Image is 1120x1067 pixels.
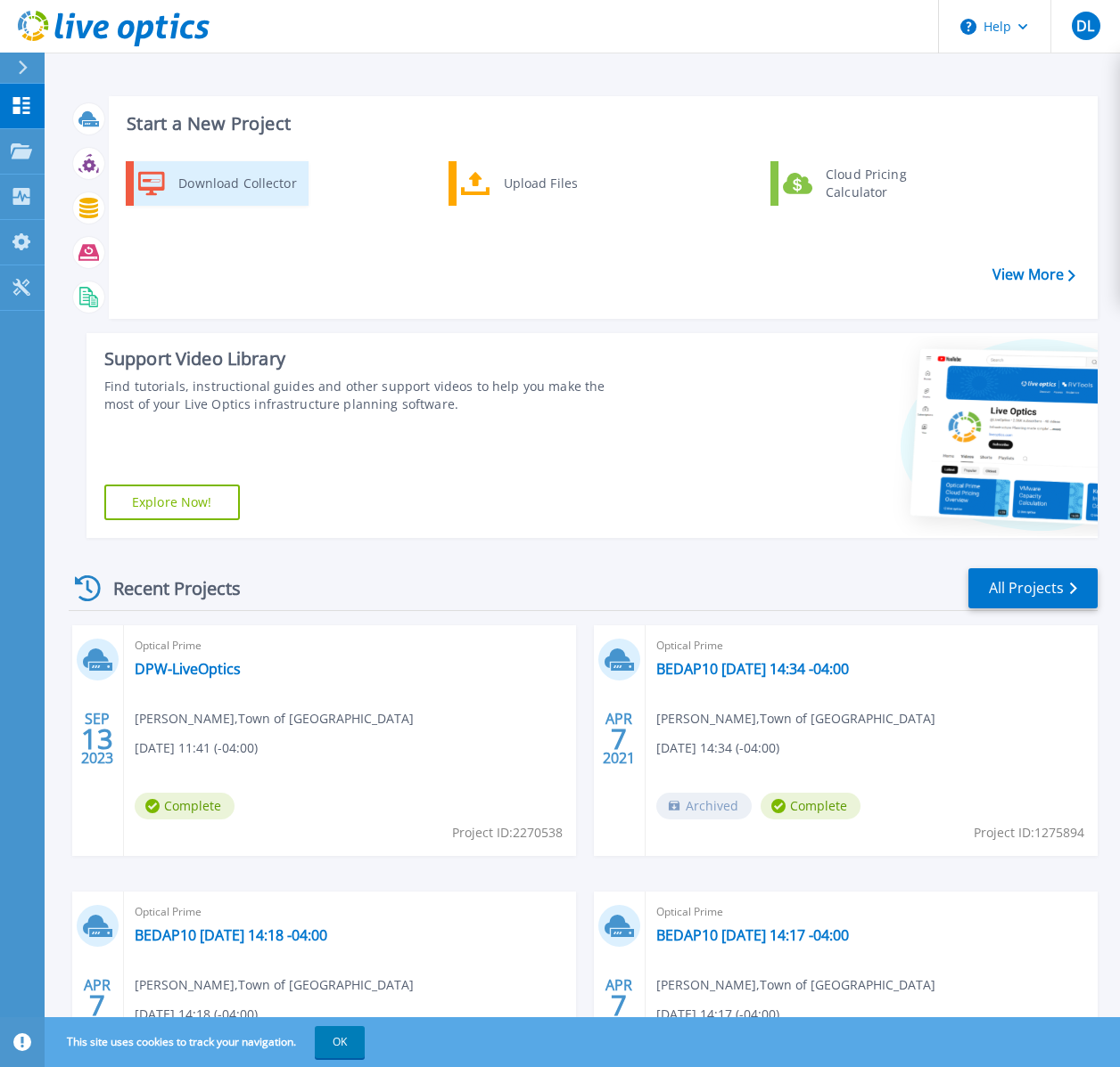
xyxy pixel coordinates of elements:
a: Explore Now! [104,485,240,520]
button: OK [315,1026,365,1058]
span: [DATE] 14:18 (-04:00) [135,1005,258,1024]
div: Download Collector [169,166,304,201]
span: [PERSON_NAME] , Town of [GEOGRAPHIC_DATA] [656,975,935,995]
span: [PERSON_NAME] , Town of [GEOGRAPHIC_DATA] [656,709,935,729]
span: 7 [611,731,627,746]
a: BEDAP10 [DATE] 14:18 -04:00 [135,926,327,944]
div: Recent Projects [69,566,265,610]
h3: Start a New Project [127,114,1075,134]
a: View More [992,266,1075,283]
div: SEP 2023 [80,706,114,771]
span: [DATE] 14:17 (-04:00) [656,1005,779,1024]
span: [DATE] 14:34 (-04:00) [656,738,779,758]
div: Find tutorials, instructional guides and other support videos to help you make the most of your L... [104,378,630,413]
span: Optical Prime [135,902,565,922]
span: This site uses cookies to track your navigation. [49,1026,365,1058]
span: Complete [761,793,861,819]
span: Project ID: 2270538 [452,823,563,843]
a: BEDAP10 [DATE] 14:17 -04:00 [656,926,849,944]
div: Upload Files [495,166,627,201]
span: [PERSON_NAME] , Town of [GEOGRAPHIC_DATA] [135,709,414,729]
span: DL [1076,19,1094,33]
a: Upload Files [449,161,631,206]
a: BEDAP10 [DATE] 14:34 -04:00 [656,660,849,678]
div: APR 2021 [80,973,114,1038]
div: APR 2021 [602,706,636,771]
span: 7 [89,998,105,1013]
span: 7 [611,998,627,1013]
span: Optical Prime [656,902,1087,922]
span: Complete [135,793,235,819]
div: APR 2021 [602,973,636,1038]
a: DPW-LiveOptics [135,660,241,678]
div: Support Video Library [104,347,630,371]
span: Optical Prime [135,636,565,656]
a: Cloud Pricing Calculator [770,161,953,206]
span: 13 [81,731,113,746]
span: Archived [656,793,752,819]
span: Project ID: 1275894 [974,823,1084,843]
span: Optical Prime [656,636,1087,656]
span: [PERSON_NAME] , Town of [GEOGRAPHIC_DATA] [135,975,414,995]
span: [DATE] 11:41 (-04:00) [135,738,258,758]
a: Download Collector [126,161,309,206]
div: Cloud Pricing Calculator [817,166,949,201]
a: All Projects [968,568,1098,608]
